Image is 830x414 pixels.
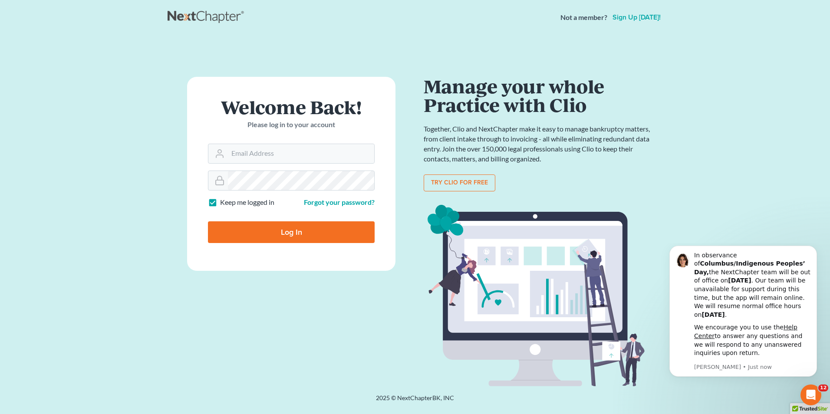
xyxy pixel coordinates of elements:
[611,14,662,21] a: Sign up [DATE]!
[168,394,662,409] div: 2025 © NextChapterBK, INC
[800,384,821,405] iframe: Intercom live chat
[656,243,830,410] iframe: Intercom notifications message
[424,202,654,390] img: clio_bg-1f7fd5e12b4bb4ecf8b57ca1a7e67e4ff233b1f5529bdf2c1c242739b0445cb7.svg
[560,13,607,23] strong: Not a member?
[220,197,274,207] label: Keep me logged in
[208,120,375,130] p: Please log in to your account
[424,77,654,114] h1: Manage your whole Practice with Clio
[424,124,654,164] p: Together, Clio and NextChapter make it easy to manage bankruptcy matters, from client intake thro...
[228,144,374,163] input: Email Address
[818,384,828,391] span: 12
[208,98,375,116] h1: Welcome Back!
[304,198,375,206] a: Forgot your password?
[208,221,375,243] input: Log In
[424,174,495,192] a: Try clio for free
